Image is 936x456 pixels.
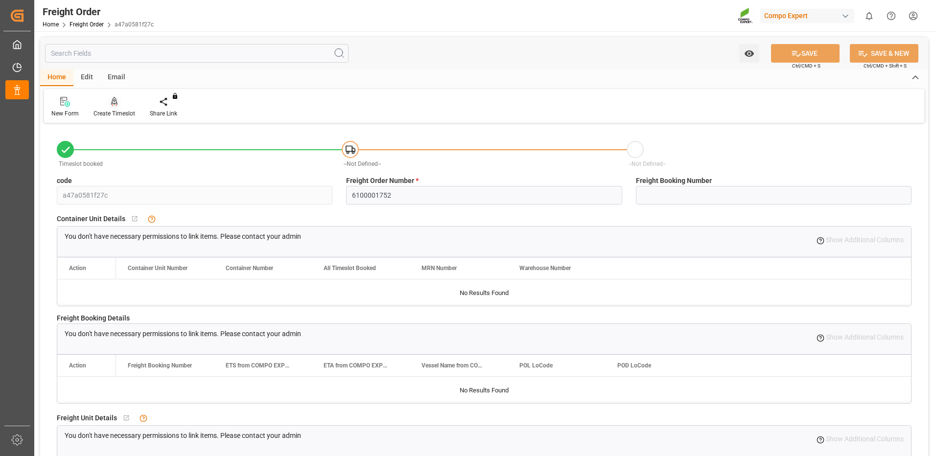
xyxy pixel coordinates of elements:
[73,69,100,86] div: Edit
[346,176,419,186] span: Freight Order Number
[792,62,820,69] span: Ctrl/CMD + S
[421,265,457,272] span: MRN Number
[65,329,301,339] p: You don't have necessary permissions to link items. Please contact your admin
[59,160,103,167] span: Timeslot booked
[57,214,125,224] span: Container Unit Details
[421,362,487,369] span: Vessel Name from COMPO EXPERT
[617,362,651,369] span: POD LoCode
[100,69,133,86] div: Email
[858,5,880,27] button: show 0 new notifications
[69,265,86,272] div: Action
[344,160,381,167] span: --Not Defined--
[864,62,907,69] span: Ctrl/CMD + Shift + S
[629,160,666,167] span: --Not Defined--
[94,109,135,118] div: Create Timeslot
[880,5,902,27] button: Help Center
[70,21,104,28] a: Freight Order
[51,109,79,118] div: New Form
[850,44,918,63] button: SAVE & NEW
[739,44,759,63] button: open menu
[45,44,349,63] input: Search Fields
[771,44,840,63] button: SAVE
[65,431,301,441] p: You don't have necessary permissions to link items. Please contact your admin
[226,265,273,272] span: Container Number
[57,413,117,423] span: Freight Unit Details
[43,21,59,28] a: Home
[760,9,854,23] div: Compo Expert
[226,362,291,369] span: ETS from COMPO EXPERT
[69,362,86,369] div: Action
[324,362,389,369] span: ETA from COMPO EXPERT
[57,176,72,186] span: code
[738,7,753,24] img: Screenshot%202023-09-29%20at%2010.02.21.png_1712312052.png
[760,6,858,25] button: Compo Expert
[128,265,187,272] span: Container Unit Number
[43,4,154,19] div: Freight Order
[636,176,712,186] span: Freight Booking Number
[519,362,553,369] span: POL LoCode
[65,231,301,242] p: You don't have necessary permissions to link items. Please contact your admin
[128,362,192,369] span: Freight Booking Number
[324,265,376,272] span: All Timeslot Booked
[57,313,130,323] span: Freight Booking Details
[40,69,73,86] div: Home
[519,265,571,272] span: Warehouse Number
